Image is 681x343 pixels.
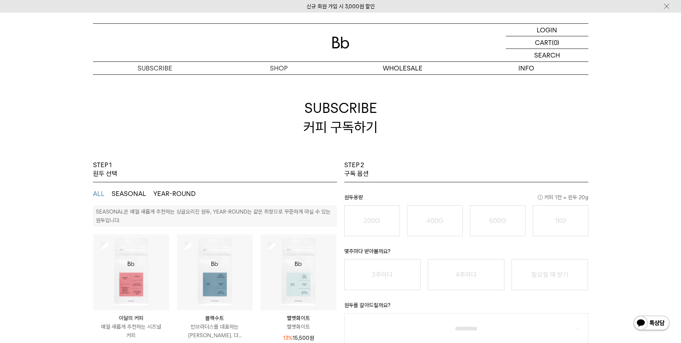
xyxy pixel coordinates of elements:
button: ALL [93,189,104,198]
p: STEP 1 원두 선택 [93,161,117,178]
p: 몇주마다 받아볼까요? [344,247,588,259]
img: 상품이미지 [261,234,336,310]
p: STEP 2 구독 옵션 [344,161,369,178]
p: 벨벳화이트 [261,323,336,331]
o: 400G [426,217,443,224]
p: 원두용량 [344,193,588,205]
p: CART [535,36,552,49]
img: 로고 [332,37,349,49]
o: 1KG [555,217,566,224]
p: 이달의 커피 [93,314,169,323]
p: INFO [465,62,588,74]
p: 블랙수트 [177,314,253,323]
p: 벨벳화이트 [261,314,336,323]
p: 매월 새롭게 추천하는 시즈널 커피 [93,323,169,340]
p: SEASONAL은 매월 새롭게 추천하는 싱글오리진 원두, YEAR-ROUND는 같은 취향으로 꾸준하게 마실 수 있는 원두입니다. [96,209,331,224]
a: CART (0) [506,36,588,49]
button: SEASONAL [112,189,146,198]
o: 600G [489,217,506,224]
button: 200G [344,205,400,236]
a: 신규 회원 가입 시 3,000원 할인 [307,3,375,10]
a: SUBSCRIBE [93,62,217,74]
button: 600G [470,205,526,236]
span: 커피 1잔 = 윈두 20g [538,193,588,202]
o: 200G [364,217,380,224]
button: 2주마다 [344,259,421,290]
p: WHOLESALE [341,62,465,74]
p: 15,500 [283,334,314,342]
a: SHOP [217,62,341,74]
button: 4주마다 [428,259,504,290]
img: 상품이미지 [93,234,169,310]
span: 원 [309,335,314,341]
button: 400G [407,205,463,236]
p: (0) [552,36,559,49]
p: SEARCH [534,49,560,61]
h2: SUBSCRIBE 커피 구독하기 [93,74,588,161]
p: LOGIN [537,24,557,36]
p: 빈브라더스를 대표하는 [PERSON_NAME]. 다... [177,323,253,340]
button: 필요할 때 받기 [512,259,588,290]
span: 13% [283,335,293,341]
a: LOGIN [506,24,588,36]
img: 상품이미지 [177,234,253,310]
button: YEAR-ROUND [153,189,196,198]
img: 카카오톡 채널 1:1 채팅 버튼 [633,315,670,332]
p: 원두를 갈아드릴까요? [344,301,588,313]
button: 1KG [533,205,588,236]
